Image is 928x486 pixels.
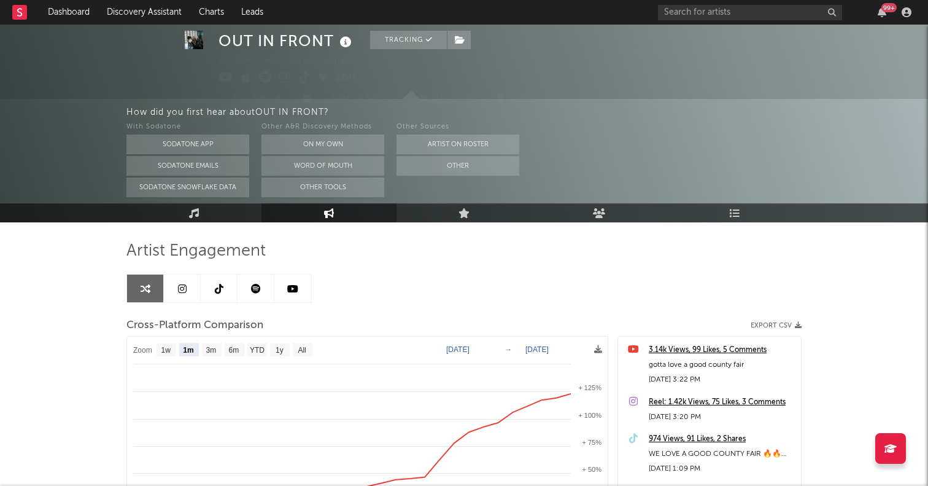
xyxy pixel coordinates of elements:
button: 99+ [878,7,886,17]
button: On My Own [261,135,384,154]
em: Off [387,96,401,103]
text: [DATE] [446,345,470,354]
button: Sodatone App [126,135,249,154]
span: Benchmark [431,92,478,106]
text: → [505,345,512,354]
span: 1,170 [717,50,753,58]
a: 3.14k Views, 99 Likes, 5 Comments [649,343,795,358]
span: Summary [506,95,543,102]
input: Search for artists [658,5,842,20]
text: Zoom [133,346,152,355]
button: Export CSV [751,322,802,329]
text: YTD [250,346,265,355]
text: + 125% [578,384,601,391]
span: 113,200 [633,50,679,58]
span: 25 [633,67,656,75]
span: 100,899 Monthly Listeners [633,84,756,92]
div: Other Sources [396,120,519,135]
button: Summary [491,89,549,108]
div: [DATE] 3:20 PM [649,410,795,425]
text: 6m [229,346,239,355]
span: Artist Engagement [126,244,266,259]
div: WE LOVE A GOOD COUNTY FAIR 🔥🔥🔥🔥 [649,447,795,461]
span: 39,105 [717,34,759,42]
div: Other A&R Discovery Methods [261,120,384,135]
a: 974 Views, 91 Likes, 2 Shares [649,432,795,447]
button: Edit [336,71,358,87]
span: Jump Score: 84.1 [633,98,705,106]
button: Email AlertsOff [325,89,408,108]
div: How did you first hear about OUT IN FRONT ? [126,105,928,120]
button: Other [396,156,519,176]
button: Artist on Roster [396,135,519,154]
text: 3m [206,346,217,355]
button: Sodatone Snowflake Data [126,178,249,197]
div: [DATE] 1:09 PM [649,461,795,476]
div: OUT IN FRONT [218,31,355,51]
text: 1w [161,346,171,355]
span: Cross-Platform Comparison [126,318,263,333]
text: [DATE] [525,345,549,354]
text: + 100% [578,412,601,419]
text: 1y [276,346,284,355]
a: Reel: 1.42k Views, 75 Likes, 3 Comments [649,395,795,410]
text: + 75% [582,439,602,446]
div: 99 + [881,3,897,12]
div: With Sodatone [126,120,249,135]
button: Tracking [218,89,295,108]
div: gotta love a good county fair [649,358,795,372]
button: Tracking [370,31,447,49]
button: Sodatone Emails [126,156,249,176]
a: Benchmark [414,89,485,108]
button: Other Tools [261,178,384,197]
text: + 50% [582,466,602,473]
div: [DATE] 3:22 PM [649,372,795,387]
text: 1m [183,346,193,355]
text: All [298,346,306,355]
div: [GEOGRAPHIC_DATA] | Alternative [218,53,374,68]
span: 10,359 [633,34,675,42]
button: Word Of Mouth [261,156,384,176]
